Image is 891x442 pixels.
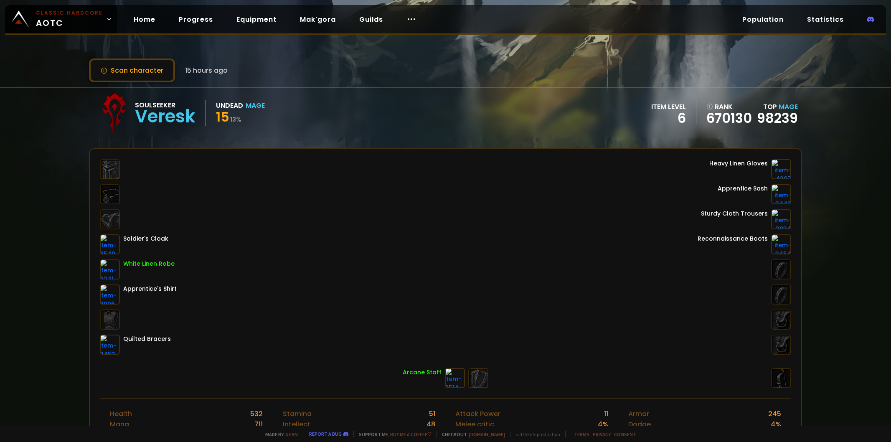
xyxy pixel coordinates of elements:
span: 15 [216,107,229,126]
a: Buy me a coffee [390,431,432,437]
div: Soldier's Cloak [123,234,168,243]
a: Guilds [353,11,390,28]
div: Veresk [135,110,195,123]
a: Statistics [800,11,850,28]
div: Arcane Staff [403,368,442,377]
a: Terms [574,431,589,437]
div: Undead [216,100,243,111]
span: AOTC [36,9,103,29]
a: Classic HardcoreAOTC [5,5,117,33]
div: White Linen Robe [123,259,175,268]
span: Made by [260,431,298,437]
div: 711 [254,419,263,429]
div: 6 [651,112,686,124]
div: Heavy Linen Gloves [709,159,768,168]
a: Report a bug [309,431,342,437]
div: Soulseeker [135,100,195,110]
img: item-3834 [771,209,791,229]
a: Home [127,11,162,28]
div: item level [651,102,686,112]
div: 48 [426,419,435,429]
a: Consent [614,431,636,437]
img: item-9514 [445,368,465,388]
a: Equipment [230,11,283,28]
div: Top [757,102,798,112]
div: Mana [110,419,129,429]
div: Mage [246,100,265,111]
img: item-6549 [100,234,120,254]
img: item-3454 [771,234,791,254]
a: [DOMAIN_NAME] [469,431,505,437]
img: item-3442 [771,184,791,204]
button: Scan character [89,58,175,82]
div: 51 [429,409,435,419]
div: rank [706,102,752,112]
span: Support me, [353,431,432,437]
div: Quilted Bracers [123,335,171,343]
span: Mage [779,102,798,112]
img: item-6096 [100,285,120,305]
div: Apprentice's Shirt [123,285,177,293]
a: 670130 [706,112,752,124]
div: Health [110,409,132,419]
div: Dodge [628,419,651,429]
a: Progress [172,11,220,28]
img: item-4307 [771,159,791,179]
a: 98239 [757,109,798,127]
div: 4 % [598,419,608,429]
div: Apprentice Sash [718,184,768,193]
a: Privacy [593,431,611,437]
div: Armor [628,409,649,419]
div: 245 [768,409,781,419]
div: Melee critic [455,419,494,429]
div: Intellect [283,419,310,429]
div: Attack Power [455,409,500,419]
div: 11 [604,409,608,419]
a: Mak'gora [293,11,343,28]
img: item-3453 [100,335,120,355]
div: 532 [250,409,263,419]
a: a fan [285,431,298,437]
div: Sturdy Cloth Trousers [701,209,768,218]
span: v. d752d5 - production [510,431,560,437]
span: 15 hours ago [185,65,228,76]
div: Stamina [283,409,312,419]
a: Population [736,11,790,28]
span: Checkout [437,431,505,437]
small: 13 % [230,115,241,124]
div: Reconnaissance Boots [698,234,768,243]
div: 4 % [771,419,781,429]
small: Classic Hardcore [36,9,103,17]
img: item-6241 [100,259,120,279]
